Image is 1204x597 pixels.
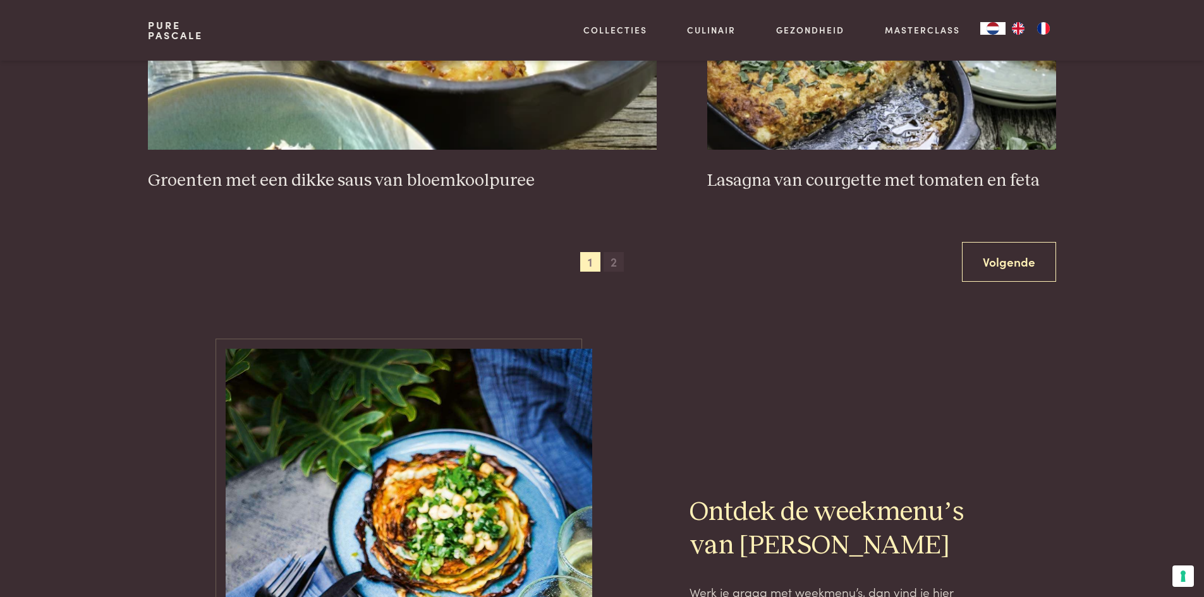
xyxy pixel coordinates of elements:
[885,23,960,37] a: Masterclass
[980,22,1006,35] div: Language
[980,22,1006,35] a: NL
[148,170,657,192] h3: Groenten met een dikke saus van bloemkoolpuree
[1031,22,1056,35] a: FR
[687,23,736,37] a: Culinair
[583,23,647,37] a: Collecties
[1172,565,1194,587] button: Uw voorkeuren voor toestemming voor trackingtechnologieën
[1006,22,1056,35] ul: Language list
[148,20,203,40] a: PurePascale
[962,242,1056,282] a: Volgende
[604,252,624,272] span: 2
[1006,22,1031,35] a: EN
[707,170,1056,192] h3: Lasagna van courgette met tomaten en feta
[690,496,979,563] h2: Ontdek de weekmenu’s van [PERSON_NAME]
[580,252,600,272] span: 1
[980,22,1056,35] aside: Language selected: Nederlands
[776,23,844,37] a: Gezondheid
